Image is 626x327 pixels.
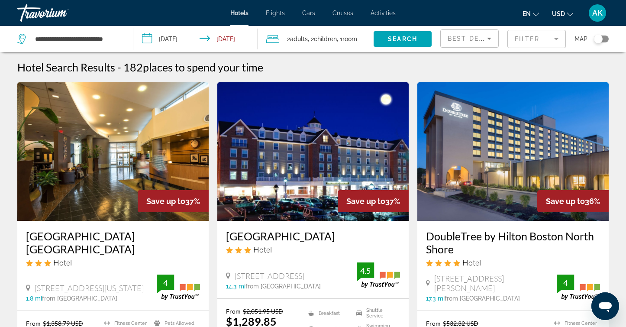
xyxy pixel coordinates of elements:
div: 4 [557,278,574,288]
a: Cars [302,10,315,16]
span: [STREET_ADDRESS] [235,271,304,281]
span: Save up to [546,197,585,206]
div: 36% [537,190,609,212]
span: USD [552,10,565,17]
div: 3 star Hotel [226,245,400,254]
img: trustyou-badge.svg [557,275,600,300]
span: Hotel [253,245,272,254]
span: Best Deals [448,35,493,42]
span: Map [574,33,587,45]
div: 4.5 [357,265,374,276]
li: Shuttle Service [352,308,400,319]
a: DoubleTree by Hilton Boston North Shore [426,230,600,256]
span: Save up to [146,197,185,206]
a: Travorium [17,2,104,24]
span: from [GEOGRAPHIC_DATA] [445,295,520,302]
a: [GEOGRAPHIC_DATA] [226,230,400,243]
a: Activities [371,10,396,16]
span: Hotel [462,258,481,267]
span: 14.3 mi [226,283,245,290]
li: Fitness Center [550,320,600,327]
del: $2,051.95 USD [243,308,283,315]
span: Children [314,36,337,42]
h1: Hotel Search Results [17,61,115,74]
span: [STREET_ADDRESS][PERSON_NAME] [434,274,557,293]
button: Toggle map [587,35,609,43]
button: Filter [507,29,566,49]
span: - [117,61,121,74]
span: AK [592,9,603,17]
a: Hotels [230,10,248,16]
span: Room [342,36,357,42]
li: Fitness Center [100,320,150,327]
a: Cruises [332,10,353,16]
span: , 2 [308,33,337,45]
span: [STREET_ADDRESS][US_STATE] [35,283,144,293]
span: From [26,320,41,327]
button: Search [374,31,432,47]
span: places to spend your time [143,61,263,74]
span: from [GEOGRAPHIC_DATA] [245,283,321,290]
img: trustyou-badge.svg [357,262,400,288]
li: Pets Allowed [150,320,200,327]
img: Hotel image [17,82,209,221]
span: 17.3 mi [426,295,445,302]
del: $1,358.79 USD [43,320,83,327]
div: 3 star Hotel [26,258,200,267]
span: en [523,10,531,17]
span: 1.8 mi [26,295,42,302]
span: , 1 [337,33,357,45]
h2: 182 [123,61,263,74]
span: From [426,320,441,327]
span: From [226,308,241,315]
del: $532.32 USD [443,320,478,327]
span: Search [388,36,417,42]
button: Check-in date: Sep 8, 2025 Check-out date: Sep 11, 2025 [133,26,258,52]
div: 4 [157,278,174,288]
span: from [GEOGRAPHIC_DATA] [42,295,117,302]
button: Travelers: 2 adults, 2 children [258,26,374,52]
div: 37% [138,190,209,212]
span: Adults [290,36,308,42]
img: Hotel image [217,82,409,221]
iframe: Bouton de lancement de la fenêtre de messagerie [591,292,619,320]
button: Change currency [552,7,573,20]
span: Hotel [53,258,72,267]
button: User Menu [586,4,609,22]
button: Change language [523,7,539,20]
img: trustyou-badge.svg [157,275,200,300]
mat-select: Sort by [448,33,491,44]
div: 37% [338,190,409,212]
span: 2 [287,33,308,45]
li: Breakfast [304,308,352,319]
span: Save up to [346,197,385,206]
a: Flights [266,10,285,16]
div: 4 star Hotel [426,258,600,267]
a: [GEOGRAPHIC_DATA] [GEOGRAPHIC_DATA] [26,230,200,256]
img: Hotel image [417,82,609,221]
